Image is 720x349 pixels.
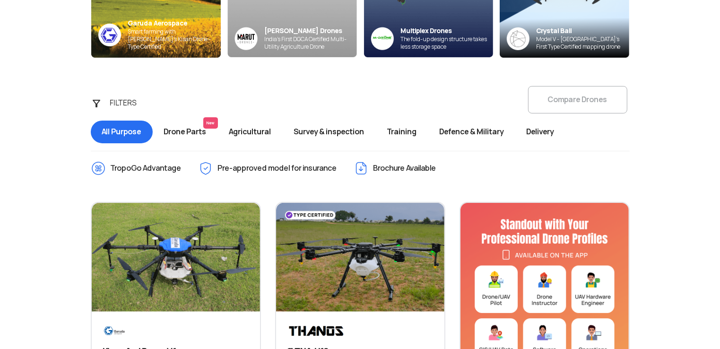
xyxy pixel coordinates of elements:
span: Training [376,121,428,143]
img: crystalball-logo-banner.png [507,27,529,50]
img: ic_garuda_sky.png [98,24,121,46]
span: TropoGo Advantage [111,161,182,176]
span: Brochure Available [373,161,436,176]
img: ic_TropoGo_Advantage.png [91,161,106,176]
img: ic_Brochure.png [354,161,369,176]
span: Drone Parts [153,121,218,143]
img: ic_Pre-approved.png [198,161,213,176]
div: India’s First DGCA Certified Multi-Utility Agriculture Drone [265,35,357,51]
img: Brand [103,323,139,339]
div: [PERSON_NAME] Drones [265,26,357,35]
div: Model V - [GEOGRAPHIC_DATA]’s First Type Certified mapping drone [537,35,629,51]
span: New [203,117,218,129]
div: FILTERS [104,94,154,113]
div: Garuda Aerospace [128,19,221,28]
div: Smart farming with [PERSON_NAME]’s Kisan Drone - Type Certified [128,28,221,51]
span: Survey & inspection [283,121,376,143]
span: Pre-approved model for insurance [218,161,337,176]
span: Delivery [515,121,565,143]
img: Brand [287,323,345,339]
div: The fold-up design structure takes less storage space [401,35,493,51]
img: ic_multiplex_sky.png [371,27,394,50]
div: Crystal Ball [537,26,629,35]
img: Group%2036313.png [234,27,258,50]
div: Multiplex Drones [401,26,493,35]
span: Defence & Military [428,121,515,143]
span: Agricultural [218,121,283,143]
img: Drone Image [92,203,260,321]
span: All Purpose [91,121,153,143]
img: Drone Image [276,203,444,321]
